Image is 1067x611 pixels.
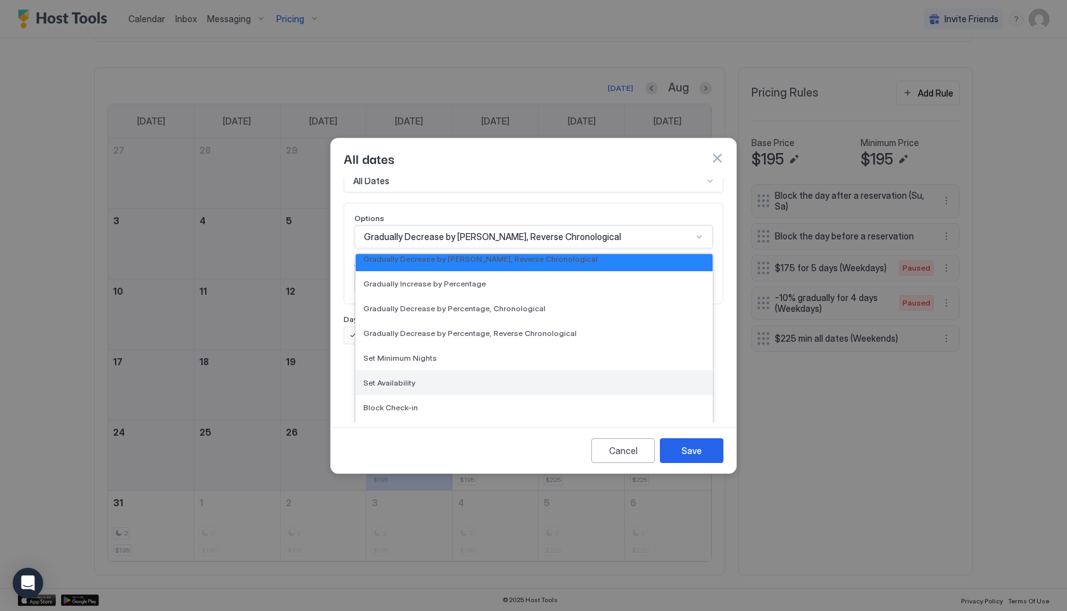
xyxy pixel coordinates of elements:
[363,279,486,288] span: Gradually Increase by Percentage
[13,568,43,598] div: Open Intercom Messenger
[363,254,598,264] span: Gradually Decrease by [PERSON_NAME], Reverse Chronological
[344,314,405,324] span: Days of the week
[363,353,437,363] span: Set Minimum Nights
[363,328,577,338] span: Gradually Decrease by Percentage, Reverse Chronological
[591,438,655,463] button: Cancel
[344,149,394,168] span: All dates
[681,444,702,457] div: Save
[363,304,546,313] span: Gradually Decrease by Percentage, Chronological
[363,403,418,412] span: Block Check-in
[363,378,415,387] span: Set Availability
[364,231,621,243] span: Gradually Decrease by [PERSON_NAME], Reverse Chronological
[353,175,389,187] span: All Dates
[354,258,383,268] span: Amount
[660,438,723,463] button: Save
[354,213,384,223] span: Options
[609,444,638,457] div: Cancel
